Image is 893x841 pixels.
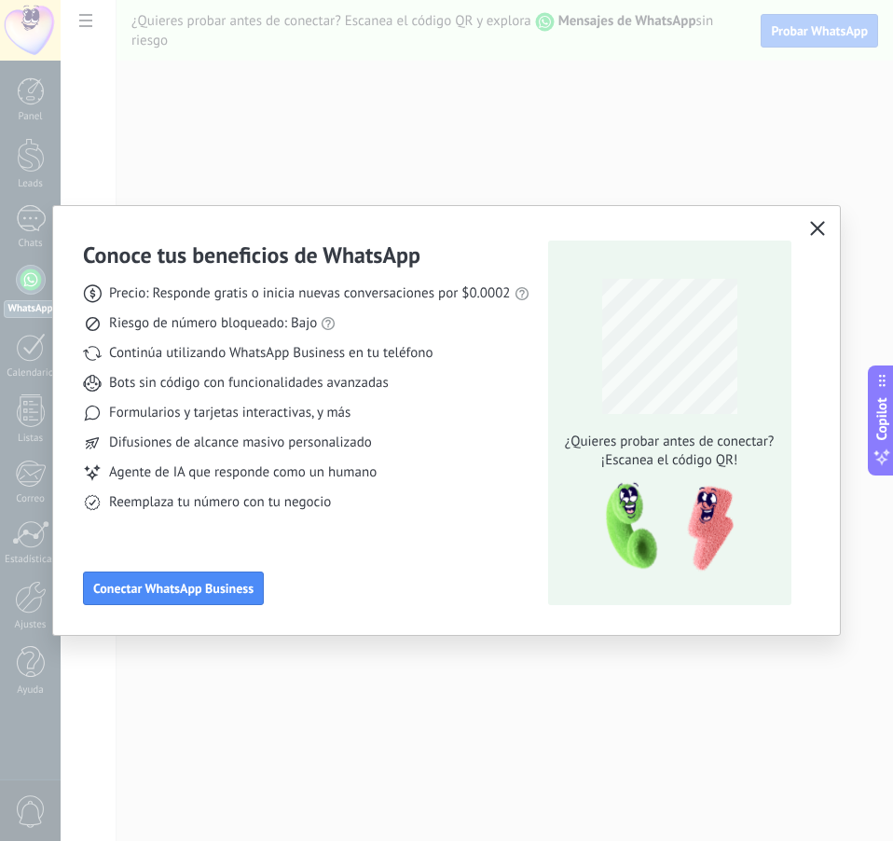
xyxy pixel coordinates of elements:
span: Precio: Responde gratis o inicia nuevas conversaciones por $0.0002 [109,284,511,303]
span: Formularios y tarjetas interactivas, y más [109,404,350,422]
span: ¡Escanea el código QR! [559,451,779,470]
span: Conectar WhatsApp Business [93,582,254,595]
button: Conectar WhatsApp Business [83,572,264,605]
span: ¿Quieres probar antes de conectar? [559,433,779,451]
span: Riesgo de número bloqueado: Bajo [109,314,317,333]
img: qr-pic-1x.png [590,477,737,577]
span: Bots sin código con funcionalidades avanzadas [109,374,389,393]
span: Copilot [872,398,891,441]
span: Agente de IA que responde como un humano [109,463,377,482]
h3: Conoce tus beneficios de WhatsApp [83,241,420,269]
span: Reemplaza tu número con tu negocio [109,493,331,512]
span: Continúa utilizando WhatsApp Business en tu teléfono [109,344,433,363]
span: Difusiones de alcance masivo personalizado [109,434,372,452]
